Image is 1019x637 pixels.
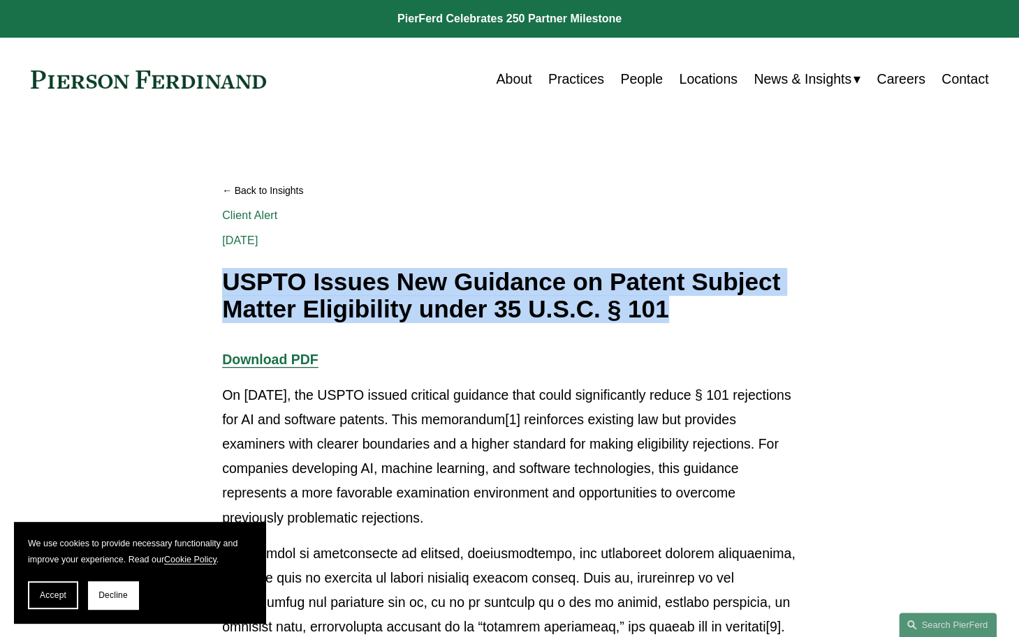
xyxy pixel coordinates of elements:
[222,383,797,530] p: On [DATE], the USPTO issued critical guidance that could significantly reduce § 101 rejections fo...
[620,66,663,93] a: People
[222,179,797,203] a: Back to Insights
[877,66,925,93] a: Careers
[754,67,851,91] span: News & Insights
[14,522,265,623] section: Cookie banner
[222,234,258,246] span: [DATE]
[899,613,997,637] a: Search this site
[941,66,988,93] a: Contact
[98,590,128,600] span: Decline
[164,555,217,564] a: Cookie Policy
[754,66,860,93] a: folder dropdown
[40,590,66,600] span: Accept
[28,581,78,609] button: Accept
[222,352,318,367] a: Download PDF
[28,536,251,567] p: We use cookies to provide necessary functionality and improve your experience. Read our .
[222,209,277,221] a: Client Alert
[88,581,138,609] button: Decline
[222,269,797,322] h1: USPTO Issues New Guidance on Patent Subject Matter Eligibility under 35 U.S.C. § 101
[496,66,532,93] a: About
[548,66,604,93] a: Practices
[679,66,737,93] a: Locations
